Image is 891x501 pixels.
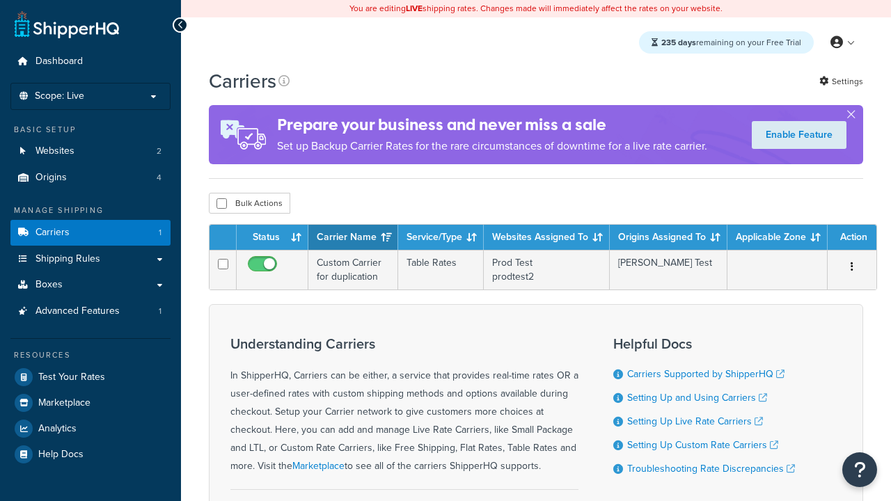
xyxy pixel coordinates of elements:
span: 4 [157,172,161,184]
div: In ShipperHQ, Carriers can be either, a service that provides real-time rates OR a user-defined r... [230,336,578,475]
h3: Helpful Docs [613,336,795,351]
a: Setting Up Custom Rate Carriers [627,438,778,452]
h4: Prepare your business and never miss a sale [277,113,707,136]
li: Websites [10,138,171,164]
a: Test Your Rates [10,365,171,390]
a: Advanced Features 1 [10,299,171,324]
td: Table Rates [398,250,484,289]
span: Shipping Rules [36,253,100,265]
a: Marketplace [292,459,345,473]
a: Dashboard [10,49,171,74]
span: Marketplace [38,397,90,409]
a: ShipperHQ Home [15,10,119,38]
a: Setting Up Live Rate Carriers [627,414,763,429]
h1: Carriers [209,67,276,95]
span: Scope: Live [35,90,84,102]
div: Resources [10,349,171,361]
a: Shipping Rules [10,246,171,272]
a: Troubleshooting Rate Discrepancies [627,461,795,476]
span: Origins [36,172,67,184]
li: Origins [10,165,171,191]
span: Websites [36,145,74,157]
b: LIVE [406,2,423,15]
button: Bulk Actions [209,193,290,214]
span: Dashboard [36,56,83,67]
a: Enable Feature [752,121,846,149]
th: Action [828,225,876,250]
td: Custom Carrier for duplication [308,250,398,289]
a: Boxes [10,272,171,298]
a: Carriers Supported by ShipperHQ [627,367,784,381]
li: Advanced Features [10,299,171,324]
button: Open Resource Center [842,452,877,487]
th: Service/Type: activate to sort column ascending [398,225,484,250]
a: Analytics [10,416,171,441]
span: 1 [159,305,161,317]
div: Basic Setup [10,124,171,136]
div: Manage Shipping [10,205,171,216]
span: 2 [157,145,161,157]
td: Prod Test prodtest2 [484,250,610,289]
span: Help Docs [38,449,84,461]
span: Boxes [36,279,63,291]
a: Websites 2 [10,138,171,164]
li: Carriers [10,220,171,246]
a: Help Docs [10,442,171,467]
span: Advanced Features [36,305,120,317]
strong: 235 days [661,36,696,49]
span: 1 [159,227,161,239]
th: Applicable Zone: activate to sort column ascending [727,225,828,250]
div: remaining on your Free Trial [639,31,814,54]
img: ad-rules-rateshop-fe6ec290ccb7230408bd80ed9643f0289d75e0ffd9eb532fc0e269fcd187b520.png [209,105,277,164]
a: Settings [819,72,863,91]
h3: Understanding Carriers [230,336,578,351]
a: Marketplace [10,390,171,415]
span: Analytics [38,423,77,435]
p: Set up Backup Carrier Rates for the rare circumstances of downtime for a live rate carrier. [277,136,707,156]
th: Status: activate to sort column ascending [237,225,308,250]
td: [PERSON_NAME] Test [610,250,727,289]
th: Carrier Name: activate to sort column ascending [308,225,398,250]
a: Origins 4 [10,165,171,191]
th: Origins Assigned To: activate to sort column ascending [610,225,727,250]
span: Test Your Rates [38,372,105,383]
th: Websites Assigned To: activate to sort column ascending [484,225,610,250]
span: Carriers [36,227,70,239]
a: Setting Up and Using Carriers [627,390,767,405]
a: Carriers 1 [10,220,171,246]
